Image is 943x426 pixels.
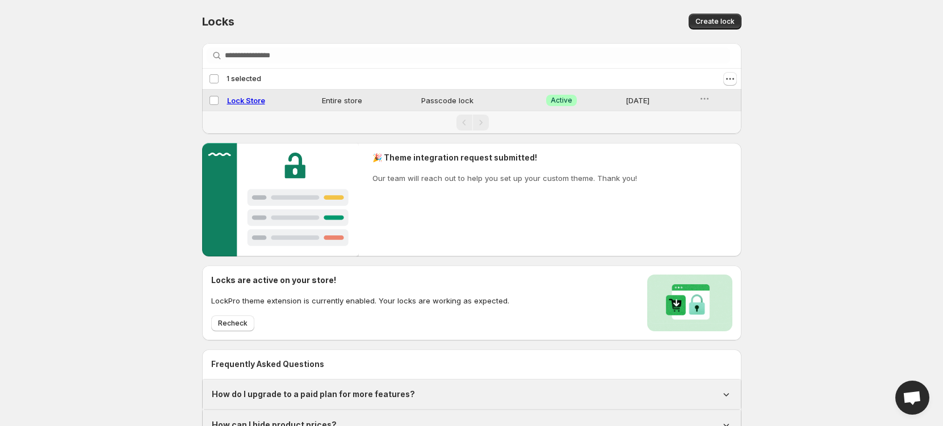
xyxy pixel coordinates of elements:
[418,90,543,111] td: Passcode lock
[227,96,265,105] a: Lock Store
[622,90,695,111] td: [DATE]
[318,90,418,111] td: Entire store
[202,111,741,134] nav: Pagination
[211,315,254,331] button: Recheck
[211,358,732,370] h2: Frequently Asked Questions
[211,295,509,306] p: LockPro theme extension is currently enabled. Your locks are working as expected.
[723,72,737,86] button: Actions
[372,172,637,184] p: Our team will reach out to help you set up your custom theme. Thank you!
[218,319,248,328] span: Recheck
[695,17,735,26] span: Create lock
[372,152,637,163] h2: 🎉 Theme integration request submitted!
[202,15,234,28] span: Locks
[689,14,741,29] button: Create lock
[212,389,415,400] h1: How do I upgrade to a paid plan for more features?
[551,96,572,105] span: Active
[647,275,732,331] img: Locks activated
[202,143,359,256] img: Customer support
[895,381,929,415] div: Open chat
[227,74,261,83] span: 1 selected
[211,275,509,286] h2: Locks are active on your store!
